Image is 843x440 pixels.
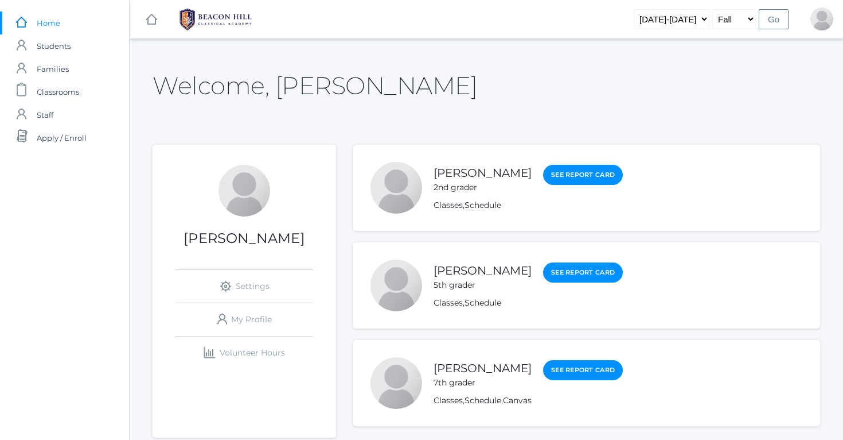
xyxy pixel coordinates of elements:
[370,162,422,214] div: Kaila Henry
[37,11,60,34] span: Home
[434,297,623,309] div: ,
[434,377,532,389] div: 7th grader
[370,260,422,311] div: Eli Henry
[37,126,87,149] span: Apply / Enroll
[434,361,532,375] a: [PERSON_NAME]
[175,337,313,369] a: Volunteer Hours
[37,103,53,126] span: Staff
[543,263,623,283] a: See Report Card
[759,9,789,29] input: Go
[434,264,532,277] a: [PERSON_NAME]
[465,200,501,210] a: Schedule
[543,165,623,185] a: See Report Card
[37,80,79,103] span: Classrooms
[434,279,532,291] div: 5th grader
[175,303,313,336] a: My Profile
[434,200,463,210] a: Classes
[434,395,463,406] a: Classes
[465,395,501,406] a: Schedule
[370,357,422,409] div: Judah Henry
[503,395,532,406] a: Canvas
[465,298,501,308] a: Schedule
[153,231,336,246] h1: [PERSON_NAME]
[175,270,313,303] a: Settings
[37,57,69,80] span: Families
[434,182,532,194] div: 2nd grader
[434,298,463,308] a: Classes
[153,72,477,99] h2: Welcome, [PERSON_NAME]
[218,165,270,217] div: Nicole Henry
[434,395,623,407] div: , ,
[810,7,833,30] div: Nicole Henry
[543,360,623,380] a: See Report Card
[434,166,532,180] a: [PERSON_NAME]
[434,199,623,211] div: ,
[37,34,71,57] span: Students
[173,5,259,34] img: 1_BHCALogos-05.png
